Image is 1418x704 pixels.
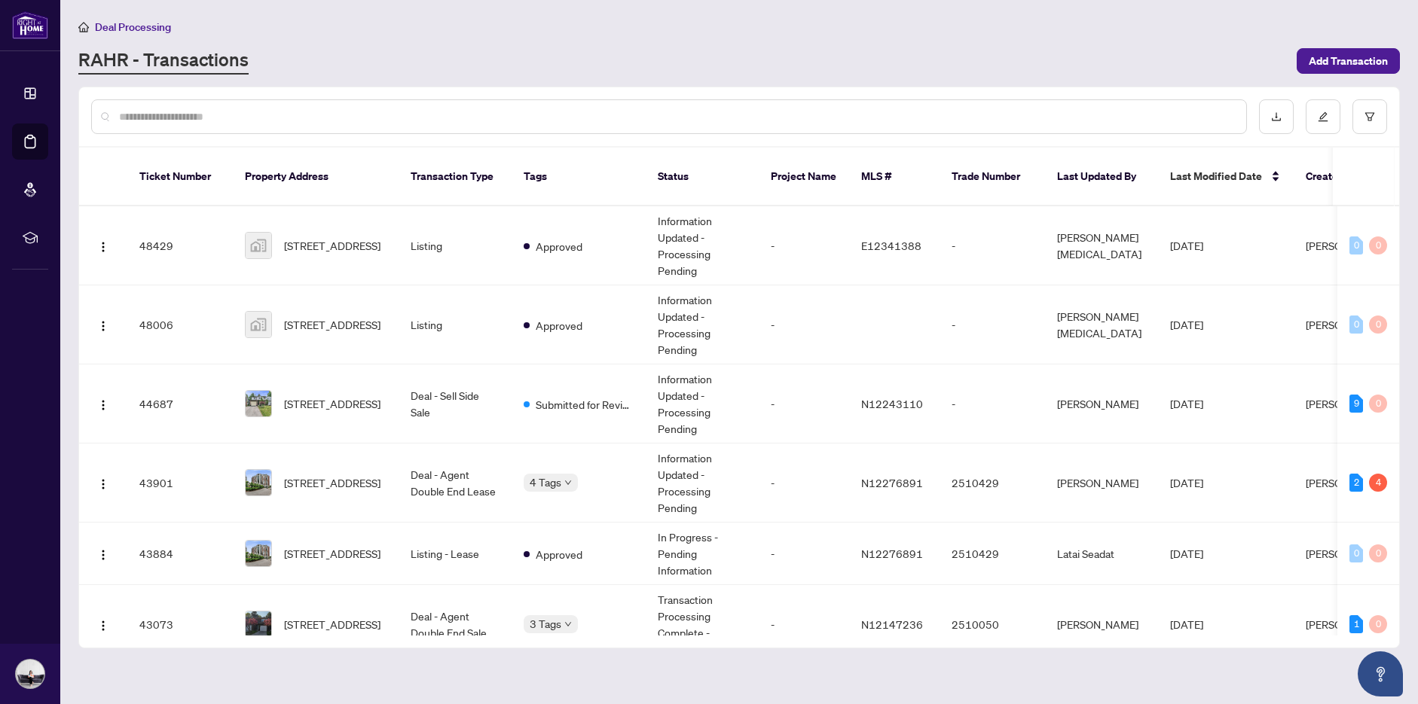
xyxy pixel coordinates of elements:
th: Property Address [233,148,399,206]
button: Logo [91,233,115,258]
span: [PERSON_NAME] [1306,617,1387,631]
span: download [1271,111,1282,122]
th: MLS # [849,148,940,206]
span: N12276891 [861,547,923,560]
span: 3 Tags [530,615,561,632]
th: Last Updated By [1045,148,1158,206]
span: Deal Processing [95,20,171,34]
button: Logo [91,392,115,416]
td: 2510429 [940,523,1045,585]
img: thumbnail-img [246,233,271,258]
td: [PERSON_NAME] [1045,585,1158,664]
td: Listing [399,206,512,285]
div: 0 [1369,615,1387,633]
span: down [564,620,572,628]
img: logo [12,11,48,39]
td: - [759,206,849,285]
img: Profile Icon [16,660,44,688]
div: 0 [1369,395,1387,413]
td: 48006 [127,285,233,364]
img: thumbnail-img [246,312,271,337]
span: [DATE] [1170,239,1203,252]
td: [PERSON_NAME] [1045,364,1158,443]
span: [PERSON_NAME] [1306,476,1387,489]
span: [STREET_ADDRESS] [284,237,380,254]
button: Logo [91,541,115,565]
span: [DATE] [1170,318,1203,331]
span: Approved [536,546,582,562]
td: - [940,206,1045,285]
td: Listing [399,285,512,364]
span: [DATE] [1170,476,1203,489]
td: Deal - Sell Side Sale [399,364,512,443]
td: [PERSON_NAME][MEDICAL_DATA] [1045,206,1158,285]
span: 4 Tags [530,474,561,491]
td: - [759,285,849,364]
span: N12276891 [861,476,923,489]
span: [DATE] [1170,397,1203,410]
button: Logo [91,612,115,636]
span: Submitted for Review [536,396,634,413]
td: - [759,364,849,443]
td: [PERSON_NAME][MEDICAL_DATA] [1045,285,1158,364]
th: Transaction Type [399,148,512,206]
img: Logo [97,320,109,332]
span: Last Modified Date [1170,168,1262,184]
td: - [940,285,1045,364]
div: 0 [1369,544,1387,562]
td: Deal - Agent Double End Sale [399,585,512,664]
td: - [759,443,849,523]
td: Information Updated - Processing Pending [646,285,759,364]
span: [STREET_ADDRESS] [284,395,380,412]
div: 0 [1349,236,1363,254]
th: Ticket Number [127,148,233,206]
div: 0 [1349,315,1363,334]
th: Created By [1294,148,1384,206]
th: Status [646,148,759,206]
div: 2 [1349,474,1363,492]
td: 43901 [127,443,233,523]
span: [PERSON_NAME] [1306,547,1387,560]
th: Project Name [759,148,849,206]
td: Information Updated - Processing Pending [646,364,759,443]
span: [STREET_ADDRESS] [284,316,380,333]
span: Approved [536,238,582,254]
td: In Progress - Pending Information [646,523,759,585]
button: Add Transaction [1297,48,1400,74]
td: Latai Seadat [1045,523,1158,585]
td: 2510429 [940,443,1045,523]
img: Logo [97,620,109,632]
td: 44687 [127,364,233,443]
button: Logo [91,312,115,337]
div: 0 [1369,315,1387,334]
span: Add Transaction [1309,49,1388,73]
img: Logo [97,478,109,490]
td: - [759,585,849,664]
td: Transaction Processing Complete - Awaiting Payment [646,585,759,664]
span: [STREET_ADDRESS] [284,545,380,562]
button: edit [1306,99,1340,134]
img: Logo [97,241,109,253]
div: 9 [1349,395,1363,413]
button: download [1259,99,1294,134]
th: Last Modified Date [1158,148,1294,206]
span: [STREET_ADDRESS] [284,616,380,632]
span: [STREET_ADDRESS] [284,474,380,491]
span: filter [1365,111,1375,122]
span: down [564,479,572,486]
td: [PERSON_NAME] [1045,443,1158,523]
div: 0 [1349,544,1363,562]
button: filter [1352,99,1387,134]
img: thumbnail-img [246,611,271,637]
img: thumbnail-img [246,470,271,495]
td: 43884 [127,523,233,585]
span: E12341388 [861,239,921,252]
button: Open asap [1358,651,1403,696]
td: Listing - Lease [399,523,512,585]
td: 43073 [127,585,233,664]
td: - [759,523,849,585]
td: Information Updated - Processing Pending [646,443,759,523]
span: home [78,22,89,32]
span: Approved [536,317,582,334]
span: N12147236 [861,617,923,631]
